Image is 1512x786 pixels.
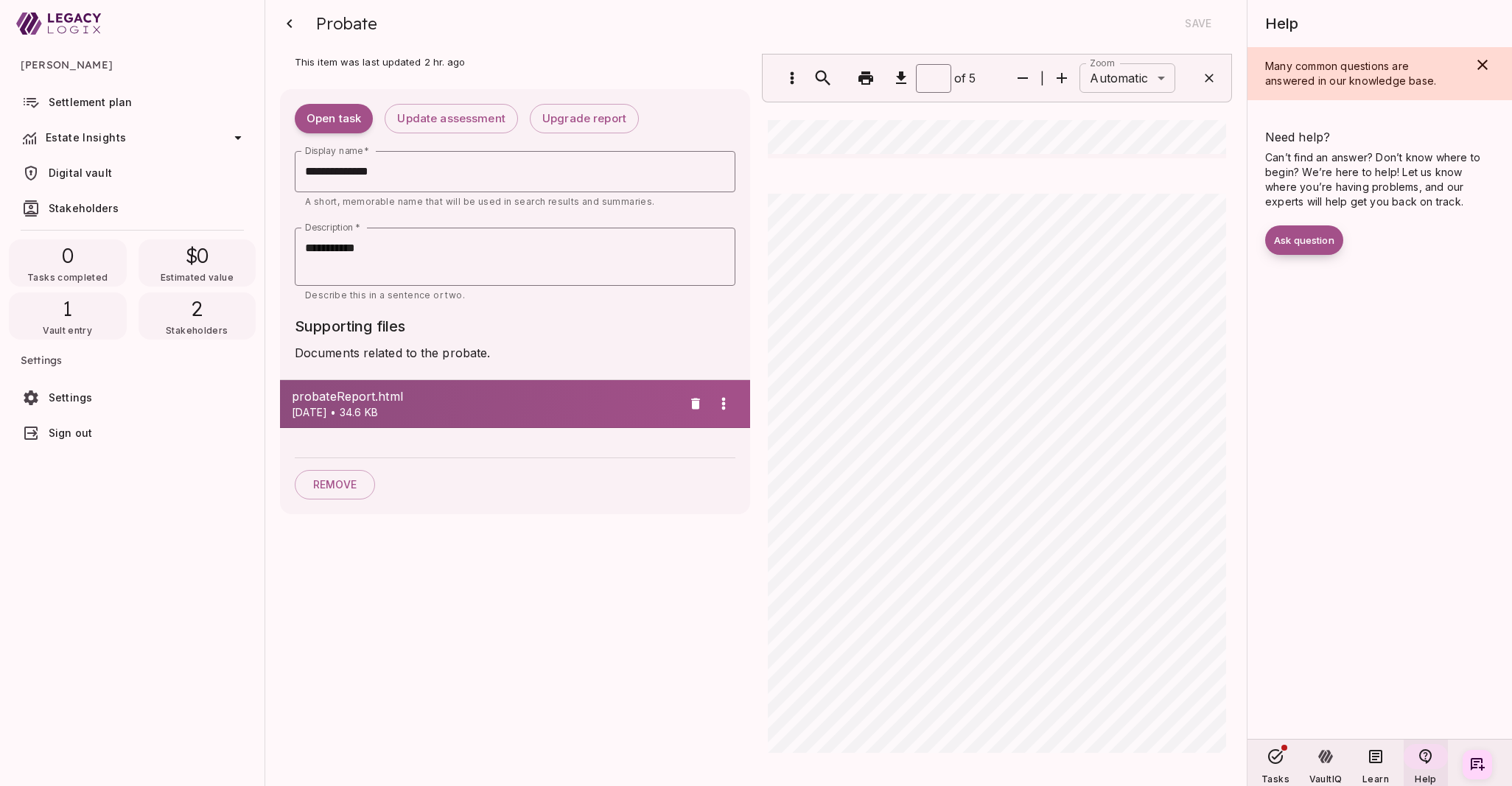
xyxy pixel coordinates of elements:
div: Automatic [1079,63,1184,93]
label: Display name [305,144,369,157]
span: o [1007,209,1010,217]
button: Open task [295,104,373,133]
span: tt [1154,233,1158,241]
span: Vault entry [43,325,92,336]
span: $0 [186,242,209,269]
span: Estate Insights [46,131,126,144]
span: y [1214,256,1218,264]
span: n' [1097,268,1102,276]
span: o [1060,233,1063,241]
span: 1 [63,295,72,322]
span: o [1096,209,1100,217]
span: y [1171,209,1175,217]
span: t [1168,256,1170,264]
span: Stakeholders [49,202,119,214]
span: being [1092,256,1110,264]
span: Probate [316,13,377,34]
span: a [1207,209,1211,217]
span: o [1218,256,1222,264]
span: i [1095,209,1096,217]
span: Help [1415,773,1436,785]
span: Estimated value [161,272,234,283]
span: t [1075,233,1077,241]
span: need [1107,221,1124,229]
span: If [1208,256,1213,264]
span: minimize [1003,233,1031,241]
span: is [1073,256,1078,264]
span: d [1089,268,1093,276]
span: heir [1170,256,1182,264]
span: ha [1023,256,1031,264]
span: se [1062,209,1069,217]
span: t [1169,209,1171,217]
span: nal [1063,233,1073,241]
span: he [1035,233,1043,241]
span: ple [1010,209,1020,217]
button: Remove [682,390,709,417]
span: to c [1038,209,1050,217]
span: en, [1099,245,1110,253]
span: t [1092,221,1094,229]
span: Learn [1362,773,1389,785]
span: his [1074,209,1083,217]
span: t [1097,245,1099,253]
span: Es [1197,209,1205,217]
span: Settings [21,343,244,378]
span: to t [1126,233,1136,241]
span: n [1100,209,1104,217]
span: lawyer. [1184,256,1206,264]
span: Sign out [49,427,92,439]
p: [DATE] • 34.6 KB [292,405,682,420]
span: p [1089,209,1093,217]
span: he [1127,268,1135,276]
span: t [1211,209,1214,217]
span: o [1219,209,1223,217]
span: n [1080,256,1084,264]
span: ple [1124,245,1133,253]
span: Tasks [1261,773,1289,785]
span: t t [1031,256,1037,264]
span: Describe this in a sentence or two. [305,290,465,301]
div: of [954,69,966,87]
span: to t [1121,209,1131,217]
span: VaultIQ [1309,773,1342,785]
span: [PERSON_NAME] [1158,233,1217,241]
span: too o [1079,245,1096,253]
span: o [1093,268,1097,276]
span: a [1060,256,1064,264]
span: oo [1054,209,1062,217]
span: Tasks completed [27,272,108,283]
span: Stakeholders [166,325,228,336]
span: co [1141,209,1148,217]
span: feeling [997,256,1018,264]
span: Settlement plan [49,96,132,108]
span: due [1107,209,1119,217]
span: t [1071,209,1074,217]
span: mplexi [1148,209,1169,217]
span: well-managed [1111,256,1156,264]
span: pe [1111,245,1119,253]
button: Create your first task [1463,750,1492,779]
div: | [1040,69,1044,87]
span: f [1180,209,1183,217]
span: Upgrade report [542,112,626,126]
span: ot [1084,256,1090,264]
h6: Help [1265,12,1299,35]
span: pers [1046,233,1060,241]
span: A short, memorable name that will be used in search results and summaries. [305,196,655,207]
label: Description [305,221,360,234]
span: t [1124,268,1127,276]
span: ed [1116,233,1124,241]
span: t [1033,233,1035,241]
span: t [1102,268,1105,276]
span: Need help? [1265,128,1494,150]
span: tt [1112,233,1116,241]
span: Documents related to the probate. [295,345,490,360]
span: Ask question [1274,234,1334,246]
span: Supporting files [295,317,405,335]
span: Open task [307,112,361,126]
span: t [1185,209,1187,217]
span: se [1146,233,1153,241]
span: heir [1093,221,1105,229]
span: es [1051,256,1058,264]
